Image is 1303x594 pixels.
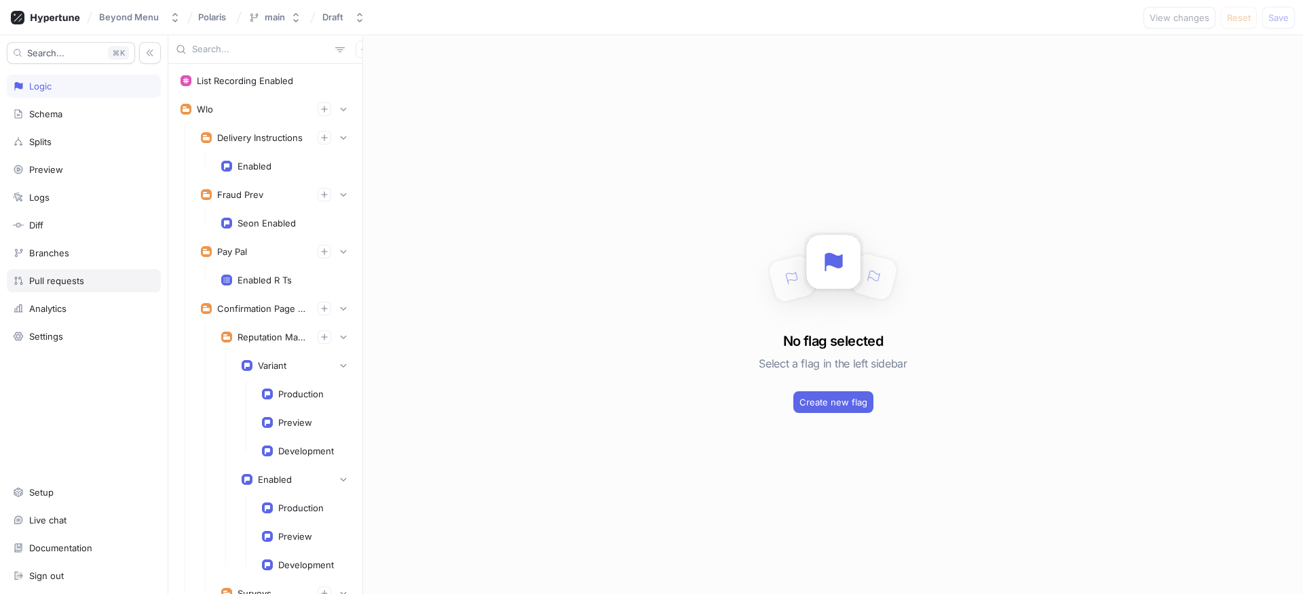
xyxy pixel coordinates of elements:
[27,49,64,57] span: Search...
[217,189,263,200] div: Fraud Prev
[258,474,292,485] div: Enabled
[217,246,247,257] div: Pay Pal
[278,389,324,399] div: Production
[29,248,69,258] div: Branches
[94,6,186,28] button: Beyond Menu
[197,75,293,86] div: List Recording Enabled
[1227,14,1251,22] span: Reset
[238,161,271,172] div: Enabled
[783,331,883,351] h3: No flag selected
[238,275,292,285] div: Enabled R Ts
[799,398,867,406] span: Create new flag
[99,12,159,23] div: Beyond Menu
[7,536,161,559] a: Documentation
[197,104,213,115] div: Wlo
[238,332,307,342] div: Reputation Management
[1221,7,1257,28] button: Reset
[278,531,312,542] div: Preview
[29,570,64,581] div: Sign out
[29,515,67,526] div: Live chat
[317,6,371,28] button: Draft
[217,132,303,143] div: Delivery Instructions
[192,43,330,56] input: Search...
[7,42,135,64] button: Search...K
[29,275,84,286] div: Pull requests
[322,12,343,23] div: Draft
[29,331,63,342] div: Settings
[238,218,296,229] div: Seon Enabled
[29,303,67,314] div: Analytics
[278,502,324,513] div: Production
[793,391,873,413] button: Create new flag
[278,559,334,570] div: Development
[278,417,312,428] div: Preview
[108,46,129,60] div: K
[1150,14,1209,22] span: View changes
[29,108,62,119] div: Schema
[759,351,907,376] h5: Select a flag in the left sidebar
[29,542,92,553] div: Documentation
[1262,7,1295,28] button: Save
[278,446,334,456] div: Development
[265,12,285,23] div: main
[29,220,43,231] div: Diff
[1144,7,1215,28] button: View changes
[29,136,52,147] div: Splits
[29,487,54,498] div: Setup
[258,360,286,371] div: Variant
[1268,14,1289,22] span: Save
[243,6,307,28] button: main
[29,81,52,92] div: Logic
[217,303,307,314] div: Confirmation Page Experiments
[29,192,50,203] div: Logs
[198,12,226,22] span: Polaris
[29,164,63,175] div: Preview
